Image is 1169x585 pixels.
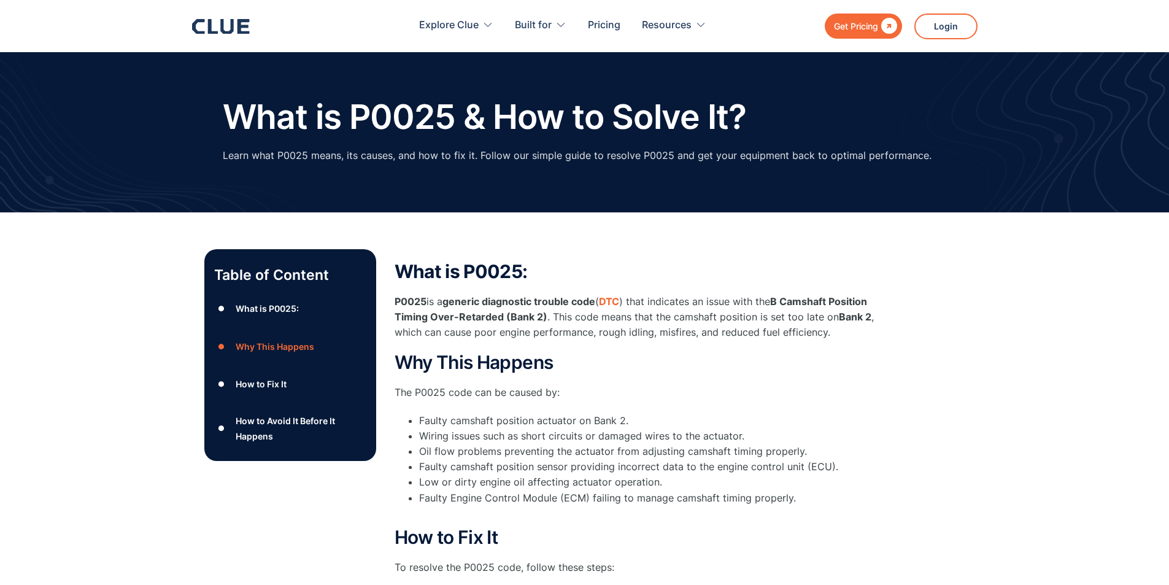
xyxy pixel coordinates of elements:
div: How to Fix It [236,376,287,392]
h2: How to Fix It [395,527,885,548]
div:  [878,18,897,34]
a: ●How to Avoid It Before It Happens [214,413,366,444]
li: Wiring issues such as short circuits or damaged wires to the actuator. [419,428,885,444]
li: Faulty Engine Control Module (ECM) failing to manage camshaft timing properly. [419,490,885,521]
div: ● [214,300,229,318]
a: Get Pricing [825,14,902,39]
div: Explore Clue [419,6,493,45]
p: The P0025 code can be caused by: [395,385,885,400]
strong: P0025 [395,295,426,308]
div: Resources [642,6,692,45]
div: ● [214,419,229,438]
a: Pricing [588,6,620,45]
a: ●How to Fix It [214,375,366,393]
strong: B Camshaft Position Timing Over-Retarded (Bank 2) [395,295,867,323]
li: Oil flow problems preventing the actuator from adjusting camshaft timing properly. [419,444,885,459]
div: ● [214,375,229,393]
a: DTC [599,295,619,308]
div: Get Pricing [834,18,878,34]
p: Table of Content [214,265,366,285]
a: ●Why This Happens [214,337,366,355]
strong: Bank 2 [839,311,871,323]
div: How to Avoid It Before It Happens [236,413,366,444]
div: What is P0025: [236,301,299,316]
li: Low or dirty engine oil affecting actuator operation. [419,475,885,490]
p: Learn what P0025 means, its causes, and how to fix it. Follow our simple guide to resolve P0025 a... [223,148,932,163]
a: Login [914,14,978,39]
p: To resolve the P0025 code, follow these steps: [395,560,885,575]
div: Built for [515,6,566,45]
h1: What is P0025 & How to Solve It? [223,98,746,136]
div: Built for [515,6,552,45]
strong: What is P0025: [395,260,528,282]
p: is a ( ) that indicates an issue with the . This code means that the camshaft position is set too... [395,294,885,341]
li: Faulty camshaft position actuator on Bank 2. [419,413,885,428]
div: ● [214,337,229,355]
div: Why This Happens [236,339,314,354]
li: Faulty camshaft position sensor providing incorrect data to the engine control unit (ECU). [419,459,885,475]
div: Resources [642,6,706,45]
a: ●What is P0025: [214,300,366,318]
h2: Why This Happens [395,352,885,373]
strong: generic diagnostic trouble code [442,295,595,308]
div: Explore Clue [419,6,479,45]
